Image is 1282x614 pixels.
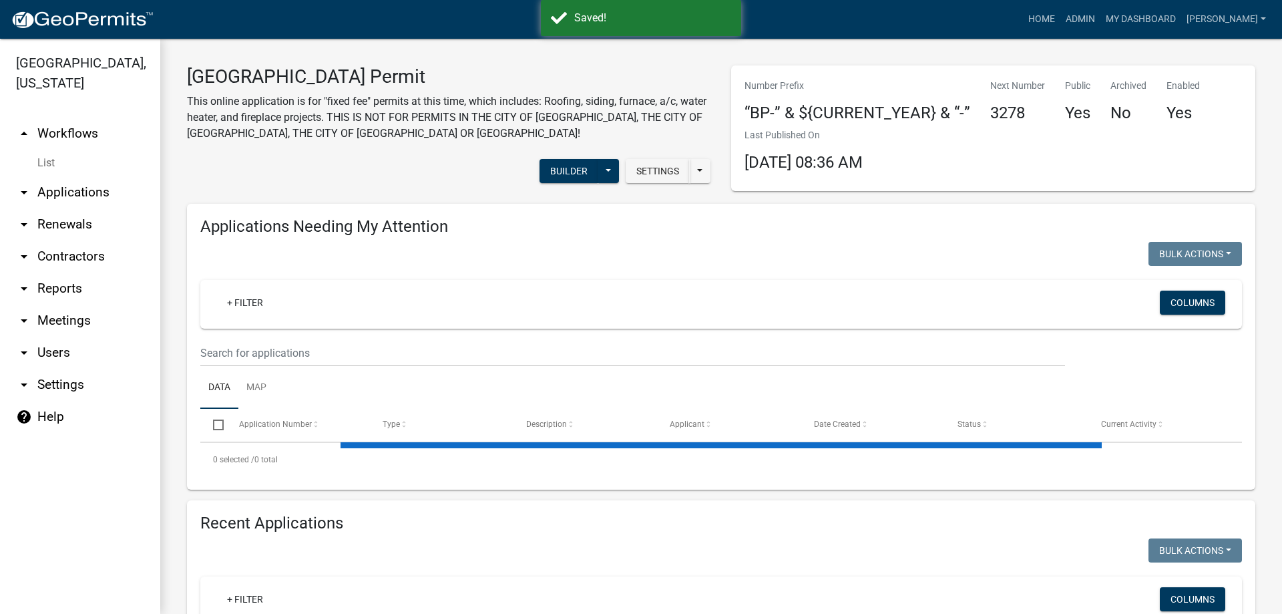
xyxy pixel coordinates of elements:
[990,79,1045,93] p: Next Number
[1110,104,1146,123] h4: No
[16,345,32,361] i: arrow_drop_down
[16,377,32,393] i: arrow_drop_down
[16,216,32,233] i: arrow_drop_down
[1166,104,1200,123] h4: Yes
[540,159,598,183] button: Builder
[187,65,711,88] h3: [GEOGRAPHIC_DATA] Permit
[1148,242,1242,266] button: Bulk Actions
[239,420,312,429] span: Application Number
[1060,7,1100,32] a: Admin
[814,420,861,429] span: Date Created
[226,409,369,441] datatable-header-cell: Application Number
[526,420,567,429] span: Description
[16,184,32,200] i: arrow_drop_down
[200,514,1242,533] h4: Recent Applications
[626,159,690,183] button: Settings
[990,104,1045,123] h4: 3278
[1088,409,1232,441] datatable-header-cell: Current Activity
[1166,79,1200,93] p: Enabled
[200,339,1065,367] input: Search for applications
[383,420,400,429] span: Type
[16,126,32,142] i: arrow_drop_up
[945,409,1088,441] datatable-header-cell: Status
[574,10,731,26] div: Saved!
[1148,539,1242,563] button: Bulk Actions
[200,443,1242,476] div: 0 total
[216,291,274,315] a: + Filter
[744,128,863,142] p: Last Published On
[744,104,970,123] h4: “BP-” & ${CURRENT_YEAR} & “-”
[1023,7,1060,32] a: Home
[16,281,32,297] i: arrow_drop_down
[1100,7,1181,32] a: My Dashboard
[1181,7,1271,32] a: [PERSON_NAME]
[200,367,238,410] a: Data
[16,249,32,265] i: arrow_drop_down
[744,153,863,172] span: [DATE] 08:36 AM
[370,409,513,441] datatable-header-cell: Type
[238,367,274,410] a: Map
[1160,291,1225,315] button: Columns
[1065,104,1090,123] h4: Yes
[801,409,944,441] datatable-header-cell: Date Created
[16,409,32,425] i: help
[1101,420,1156,429] span: Current Activity
[657,409,801,441] datatable-header-cell: Applicant
[1160,587,1225,611] button: Columns
[513,409,657,441] datatable-header-cell: Description
[200,409,226,441] datatable-header-cell: Select
[957,420,981,429] span: Status
[187,94,711,142] p: This online application is for "fixed fee" permits at this time, which includes: Roofing, siding,...
[744,79,970,93] p: Number Prefix
[670,420,704,429] span: Applicant
[216,587,274,611] a: + Filter
[16,313,32,329] i: arrow_drop_down
[213,455,254,464] span: 0 selected /
[200,217,1242,237] h4: Applications Needing My Attention
[1065,79,1090,93] p: Public
[1110,79,1146,93] p: Archived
